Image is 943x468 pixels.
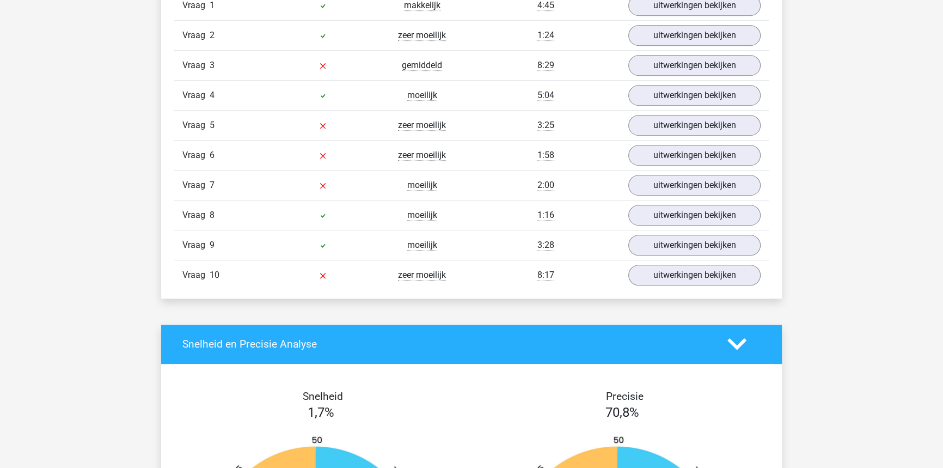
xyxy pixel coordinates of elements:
[182,179,210,192] span: Vraag
[210,240,215,250] span: 9
[407,240,437,251] span: moeilijk
[537,120,554,131] span: 3:25
[210,150,215,160] span: 6
[210,210,215,220] span: 8
[407,180,437,191] span: moeilijk
[182,119,210,132] span: Vraag
[182,239,210,252] span: Vraag
[605,405,639,420] span: 70,8%
[210,60,215,70] span: 3
[398,270,446,281] span: zeer moeilijk
[398,150,446,161] span: zeer moeilijk
[628,85,761,106] a: uitwerkingen bekijken
[407,210,437,221] span: moeilijk
[628,205,761,226] a: uitwerkingen bekijken
[628,235,761,256] a: uitwerkingen bekijken
[537,90,554,101] span: 5:04
[182,59,210,72] span: Vraag
[537,150,554,161] span: 1:58
[182,269,210,282] span: Vraag
[398,120,446,131] span: zeer moeilijk
[537,270,554,281] span: 8:17
[628,265,761,285] a: uitwerkingen bekijken
[537,210,554,221] span: 1:16
[628,145,761,166] a: uitwerkingen bekijken
[537,180,554,191] span: 2:00
[182,209,210,222] span: Vraag
[537,240,554,251] span: 3:28
[182,29,210,42] span: Vraag
[402,60,442,71] span: gemiddeld
[182,89,210,102] span: Vraag
[628,55,761,76] a: uitwerkingen bekijken
[537,30,554,41] span: 1:24
[398,30,446,41] span: zeer moeilijk
[628,25,761,46] a: uitwerkingen bekijken
[407,90,437,101] span: moeilijk
[484,390,765,403] h4: Precisie
[182,149,210,162] span: Vraag
[628,115,761,136] a: uitwerkingen bekijken
[308,405,334,420] span: 1,7%
[537,60,554,71] span: 8:29
[628,175,761,196] a: uitwerkingen bekijken
[182,338,711,350] h4: Snelheid en Precisie Analyse
[210,270,219,280] span: 10
[210,180,215,190] span: 7
[210,30,215,40] span: 2
[210,120,215,130] span: 5
[182,390,463,403] h4: Snelheid
[210,90,215,100] span: 4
